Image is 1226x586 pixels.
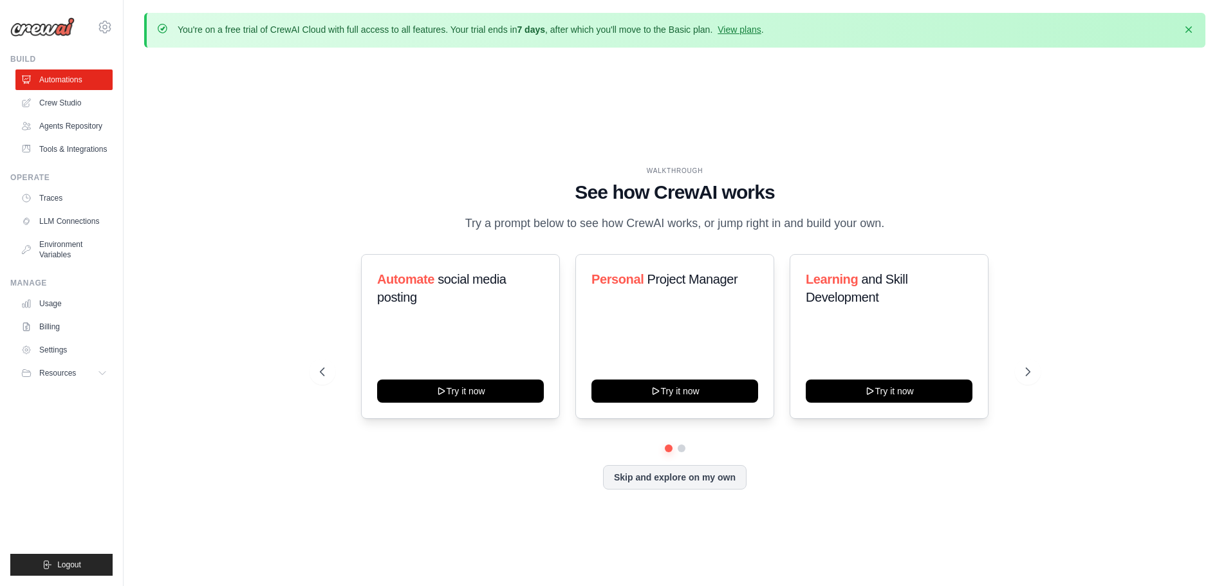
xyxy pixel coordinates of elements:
[15,139,113,160] a: Tools & Integrations
[591,272,644,286] span: Personal
[806,380,972,403] button: Try it now
[178,23,764,36] p: You're on a free trial of CrewAI Cloud with full access to all features. Your trial ends in , aft...
[591,380,758,403] button: Try it now
[806,272,858,286] span: Learning
[15,188,113,208] a: Traces
[15,340,113,360] a: Settings
[603,465,747,490] button: Skip and explore on my own
[10,54,113,64] div: Build
[57,560,81,570] span: Logout
[377,272,434,286] span: Automate
[15,211,113,232] a: LLM Connections
[15,116,113,136] a: Agents Repository
[718,24,761,35] a: View plans
[15,93,113,113] a: Crew Studio
[320,166,1030,176] div: WALKTHROUGH
[320,181,1030,204] h1: See how CrewAI works
[377,380,544,403] button: Try it now
[10,278,113,288] div: Manage
[647,272,738,286] span: Project Manager
[10,172,113,183] div: Operate
[15,316,113,337] a: Billing
[39,368,76,378] span: Resources
[15,234,113,265] a: Environment Variables
[15,363,113,383] button: Resources
[10,554,113,576] button: Logout
[517,24,545,35] strong: 7 days
[15,69,113,90] a: Automations
[806,272,907,304] span: and Skill Development
[377,272,506,304] span: social media posting
[459,214,891,233] p: Try a prompt below to see how CrewAI works, or jump right in and build your own.
[15,293,113,314] a: Usage
[10,17,75,37] img: Logo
